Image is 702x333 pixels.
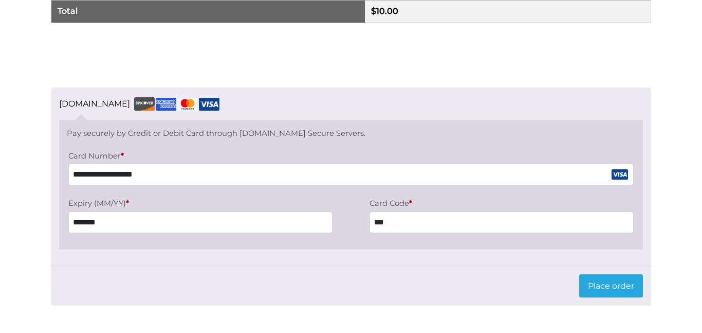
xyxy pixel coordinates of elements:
[199,98,219,111] img: visa
[177,98,198,111] img: mastercard
[51,1,365,23] th: Total
[68,196,332,211] label: Expiry (MM/YY)
[51,35,207,75] iframe: reCAPTCHA
[156,98,176,111] img: amex
[134,97,155,111] img: discover
[68,149,634,164] label: Card Number
[371,6,376,16] span: $
[59,96,219,112] label: [DOMAIN_NAME]
[579,274,643,298] button: Place order
[370,196,634,211] label: Card Code
[371,6,398,16] bdi: 10.00
[67,128,636,139] p: Pay securely by Credit or Debit Card through [DOMAIN_NAME] Secure Servers.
